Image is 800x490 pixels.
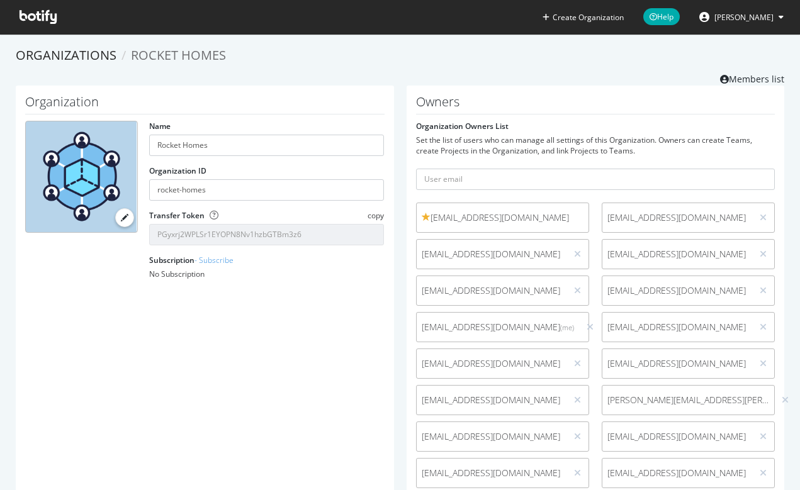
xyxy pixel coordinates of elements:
[560,323,574,332] small: (me)
[607,321,747,333] span: [EMAIL_ADDRESS][DOMAIN_NAME]
[607,394,769,406] span: [PERSON_NAME][EMAIL_ADDRESS][PERSON_NAME][DOMAIN_NAME]
[149,121,171,131] label: Name
[131,47,226,64] span: Rocket Homes
[607,284,747,297] span: [EMAIL_ADDRESS][DOMAIN_NAME]
[149,210,205,221] label: Transfer Token
[368,210,384,221] span: copy
[25,95,385,114] h1: Organization
[149,255,234,265] label: Subscription
[416,121,509,131] label: Organization Owners List
[607,248,747,260] span: [EMAIL_ADDRESS][DOMAIN_NAME]
[422,394,561,406] span: [EMAIL_ADDRESS][DOMAIN_NAME]
[714,12,774,23] span: Norma Moras
[422,430,561,443] span: [EMAIL_ADDRESS][DOMAIN_NAME]
[422,284,561,297] span: [EMAIL_ADDRESS][DOMAIN_NAME]
[194,255,234,265] a: - Subscribe
[422,211,583,224] span: [EMAIL_ADDRESS][DOMAIN_NAME]
[16,47,784,65] ol: breadcrumbs
[422,321,574,333] span: [EMAIL_ADDRESS][DOMAIN_NAME]
[607,430,747,443] span: [EMAIL_ADDRESS][DOMAIN_NAME]
[607,211,747,224] span: [EMAIL_ADDRESS][DOMAIN_NAME]
[149,165,206,176] label: Organization ID
[689,7,794,27] button: [PERSON_NAME]
[607,467,747,479] span: [EMAIL_ADDRESS][DOMAIN_NAME]
[607,357,747,370] span: [EMAIL_ADDRESS][DOMAIN_NAME]
[149,179,385,201] input: Organization ID
[720,70,784,86] a: Members list
[416,135,775,156] div: Set the list of users who can manage all settings of this Organization. Owners can create Teams, ...
[422,467,561,479] span: [EMAIL_ADDRESS][DOMAIN_NAME]
[422,248,561,260] span: [EMAIL_ADDRESS][DOMAIN_NAME]
[16,47,116,64] a: Organizations
[149,269,385,279] div: No Subscription
[149,135,385,156] input: name
[542,11,624,23] button: Create Organization
[416,169,775,190] input: User email
[643,8,680,25] span: Help
[422,357,561,370] span: [EMAIL_ADDRESS][DOMAIN_NAME]
[416,95,775,114] h1: Owners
